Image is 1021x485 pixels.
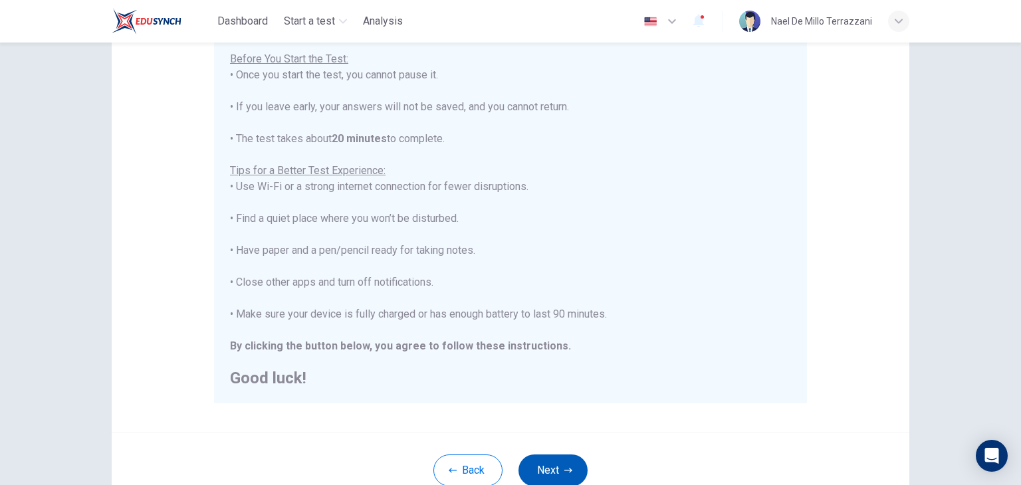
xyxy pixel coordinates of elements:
[230,52,348,65] u: Before You Start the Test:
[212,9,273,33] button: Dashboard
[332,132,387,145] b: 20 minutes
[230,339,571,352] b: By clicking the button below, you agree to follow these instructions.
[217,13,268,29] span: Dashboard
[112,8,181,35] img: EduSynch logo
[230,19,791,386] div: You are about to start a . • Once you start the test, you cannot pause it. • If you leave early, ...
[976,440,1008,472] div: Open Intercom Messenger
[642,17,659,27] img: en
[230,164,386,177] u: Tips for a Better Test Experience:
[230,370,791,386] h2: Good luck!
[739,11,760,32] img: Profile picture
[112,8,212,35] a: EduSynch logo
[363,13,403,29] span: Analysis
[284,13,335,29] span: Start a test
[358,9,408,33] button: Analysis
[279,9,352,33] button: Start a test
[771,13,872,29] div: Nael De Millo Terrazzani
[358,9,408,33] div: You need a license to access this content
